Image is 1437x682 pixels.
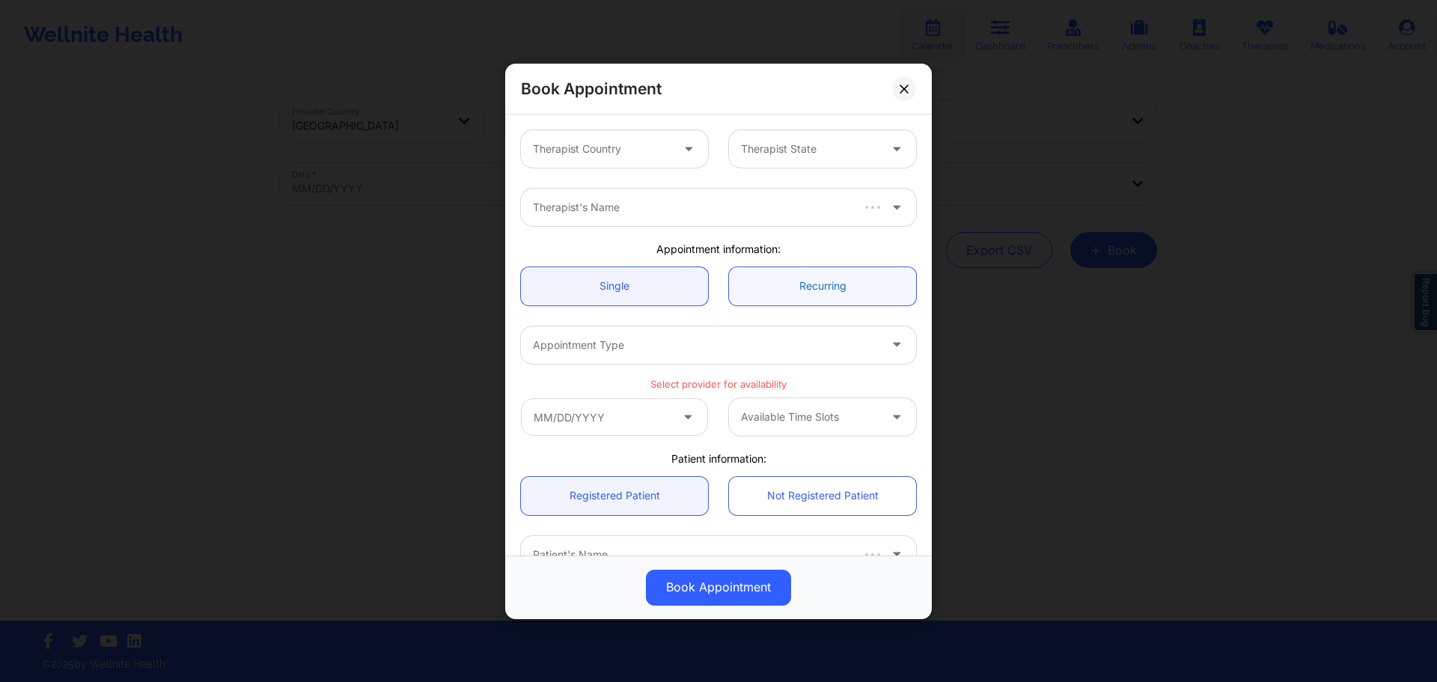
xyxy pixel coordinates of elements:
[729,476,916,514] a: Not Registered Patient
[510,242,927,257] div: Appointment information:
[521,79,662,99] h2: Book Appointment
[646,569,791,605] button: Book Appointment
[729,267,916,305] a: Recurring
[521,398,708,436] input: MM/DD/YYYY
[521,476,708,514] a: Registered Patient
[510,451,927,466] div: Patient information:
[521,377,916,391] p: Select provider for availability
[521,267,708,305] a: Single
